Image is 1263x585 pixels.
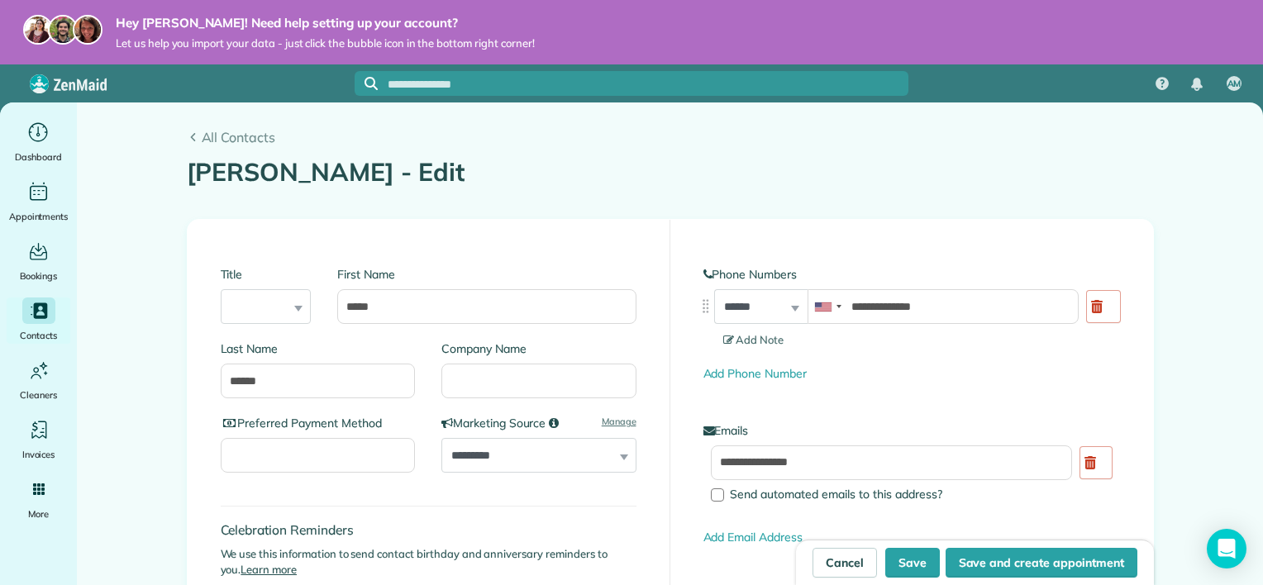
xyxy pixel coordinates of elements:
a: Dashboard [7,119,70,165]
span: Bookings [20,268,58,284]
span: Cleaners [20,387,57,403]
div: Open Intercom Messenger [1207,529,1246,568]
button: Save and create appointment [946,548,1137,578]
button: Focus search [355,77,378,90]
a: Learn more [241,563,297,576]
span: More [28,506,49,522]
nav: Main [1142,64,1263,102]
a: All Contacts [187,127,1154,147]
a: Cleaners [7,357,70,403]
label: Title [221,266,312,283]
span: AM [1227,78,1242,91]
span: Contacts [20,327,57,344]
span: Let us help you import your data - just click the bubble icon in the bottom right corner! [116,36,535,50]
img: drag_indicator-119b368615184ecde3eda3c64c821f6cf29d3e2b97b89ee44bc31753036683e5.png [697,297,714,315]
label: Last Name [221,340,416,357]
span: Dashboard [15,149,62,165]
svg: Focus search [365,77,378,90]
a: Contacts [7,297,70,344]
button: Save [885,548,940,578]
h1: [PERSON_NAME] - Edit [187,159,1154,186]
div: United States: +1 [808,290,846,323]
label: Marketing Source [441,415,636,431]
strong: Hey [PERSON_NAME]! Need help setting up your account? [116,15,535,31]
span: Invoices [22,446,55,463]
span: All Contacts [202,127,1154,147]
img: michelle-19f622bdf1676172e81f8f8fba1fb50e276960ebfe0243fe18214015130c80e4.jpg [73,15,102,45]
span: Send automated emails to this address? [730,487,942,502]
a: Add Email Address [703,530,803,545]
label: Phone Numbers [703,266,1120,283]
label: Company Name [441,340,636,357]
label: Emails [703,422,1120,439]
label: First Name [337,266,636,283]
div: Notifications [1180,66,1214,102]
span: Appointments [9,208,69,225]
a: Add Phone Number [703,366,807,381]
a: Invoices [7,416,70,463]
a: Cancel [813,548,877,578]
img: maria-72a9807cf96188c08ef61303f053569d2e2a8a1cde33d635c8a3ac13582a053d.jpg [23,15,53,45]
label: Preferred Payment Method [221,415,416,431]
a: Manage [602,415,636,429]
span: Add Note [723,333,784,346]
img: jorge-587dff0eeaa6aab1f244e6dc62b8924c3b6ad411094392a53c71c6c4a576187d.jpg [48,15,78,45]
h4: Celebration Reminders [221,523,636,537]
p: We use this information to send contact birthday and anniversary reminders to you. [221,546,636,578]
a: Appointments [7,178,70,225]
a: Bookings [7,238,70,284]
